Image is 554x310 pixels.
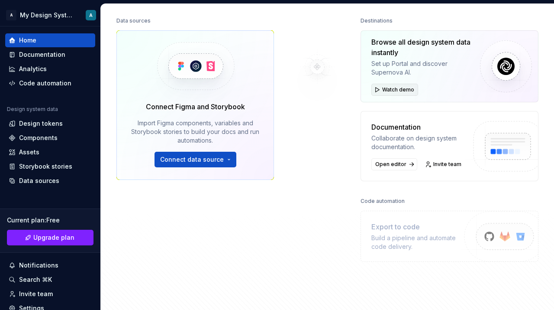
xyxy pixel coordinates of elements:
span: Open editor [375,161,406,168]
div: Set up Portal and discover Supernova AI. [371,59,473,77]
div: My Design System [20,11,75,20]
div: Invite team [19,290,53,298]
div: Collaborate on design system documentation. [371,134,465,151]
div: Search ⌘K [19,275,52,284]
a: Documentation [5,48,95,62]
a: Upgrade plan [7,230,93,245]
button: AMy Design SystemA [2,6,99,24]
a: Data sources [5,174,95,188]
div: Data sources [116,15,151,27]
a: Invite team [422,158,465,170]
div: Code automation [19,79,71,88]
div: Browse all design system data instantly [371,37,473,58]
div: Destinations [361,15,393,27]
a: Assets [5,145,95,159]
div: Current plan : Free [7,216,93,225]
div: Notifications [19,261,58,270]
button: Watch demo [371,84,418,96]
div: Data sources [19,176,59,185]
div: Export to code [371,222,465,232]
button: Search ⌘K [5,273,95,287]
a: Open editor [371,158,417,170]
div: Storybook stories [19,162,72,171]
span: Connect data source [160,155,224,164]
div: Assets [19,148,39,157]
a: Code automation [5,76,95,90]
div: Build a pipeline and automate code delivery. [371,234,465,251]
div: Home [19,36,36,45]
a: Design tokens [5,117,95,131]
div: Documentation [371,122,465,132]
span: Upgrade plan [33,233,74,242]
div: Components [19,134,58,142]
div: Connect Figma and Storybook [146,101,245,112]
div: Code automation [361,195,405,207]
div: Analytics [19,65,47,73]
a: Analytics [5,62,95,76]
div: Design tokens [19,119,63,128]
a: Invite team [5,287,95,301]
button: Connect data source [155,152,236,167]
span: Watch demo [382,86,414,93]
div: A [89,12,93,19]
button: Notifications [5,258,95,272]
div: Import Figma components, variables and Storybook stories to build your docs and run automations. [129,119,261,145]
a: Home [5,33,95,47]
div: A [6,10,16,20]
a: Storybook stories [5,160,95,173]
span: Invite team [433,161,461,168]
a: Components [5,131,95,145]
div: Design system data [7,106,58,113]
div: Documentation [19,50,65,59]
